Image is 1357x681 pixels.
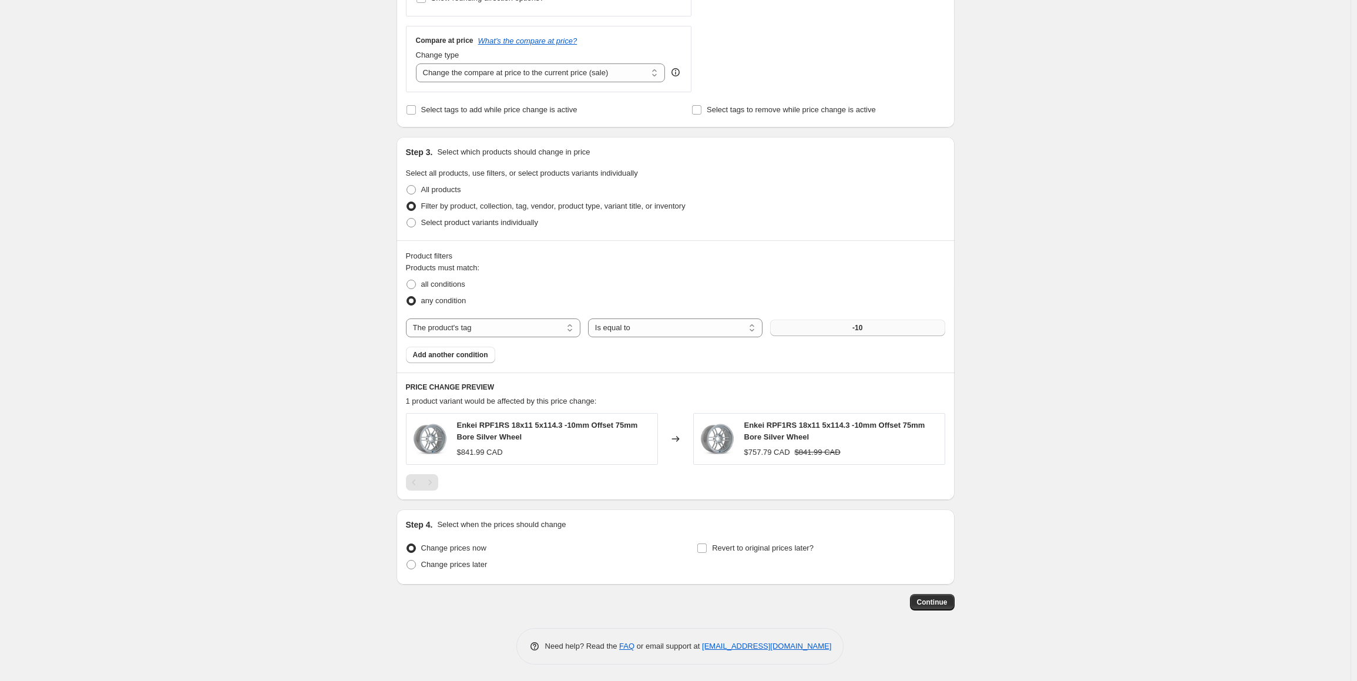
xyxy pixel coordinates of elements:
h2: Step 4. [406,519,433,531]
span: Need help? Read the [545,642,620,650]
p: Select which products should change in price [437,146,590,158]
span: $757.79 CAD [744,448,790,457]
span: Select product variants individually [421,218,538,227]
img: f14f400b6fa868a737ad0cf0a8e86f3c_dc4740df-54ba-4df5-95ce-3d94b1bb43e7_80x.jpg [700,421,735,457]
span: Select tags to remove while price change is active [707,105,876,114]
span: Enkei RPF1RS 18x11 5x114.3 -10mm Offset 75mm Bore Silver Wheel [457,421,638,441]
span: any condition [421,296,466,305]
span: Filter by product, collection, tag, vendor, product type, variant title, or inventory [421,202,686,210]
span: Revert to original prices later? [712,544,814,552]
button: -10 [770,320,945,336]
div: Product filters [406,250,945,262]
span: 1 product variant would be affected by this price change: [406,397,597,405]
span: -10 [852,323,862,333]
h3: Compare at price [416,36,473,45]
span: $841.99 CAD [457,448,503,457]
div: help [670,66,681,78]
a: [EMAIL_ADDRESS][DOMAIN_NAME] [702,642,831,650]
span: Change type [416,51,459,59]
button: Add another condition [406,347,495,363]
span: Change prices now [421,544,486,552]
span: or email support at [634,642,702,650]
button: Continue [910,594,955,610]
a: FAQ [619,642,634,650]
span: All products [421,185,461,194]
span: Enkei RPF1RS 18x11 5x114.3 -10mm Offset 75mm Bore Silver Wheel [744,421,925,441]
p: Select when the prices should change [437,519,566,531]
span: Select all products, use filters, or select products variants individually [406,169,638,177]
h6: PRICE CHANGE PREVIEW [406,383,945,392]
span: Products must match: [406,263,480,272]
img: f14f400b6fa868a737ad0cf0a8e86f3c_dc4740df-54ba-4df5-95ce-3d94b1bb43e7_80x.jpg [412,421,448,457]
button: What's the compare at price? [478,36,577,45]
span: all conditions [421,280,465,288]
span: $841.99 CAD [795,448,841,457]
span: Change prices later [421,560,488,569]
span: Select tags to add while price change is active [421,105,577,114]
h2: Step 3. [406,146,433,158]
nav: Pagination [406,474,438,491]
span: Continue [917,598,948,607]
span: Add another condition [413,350,488,360]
